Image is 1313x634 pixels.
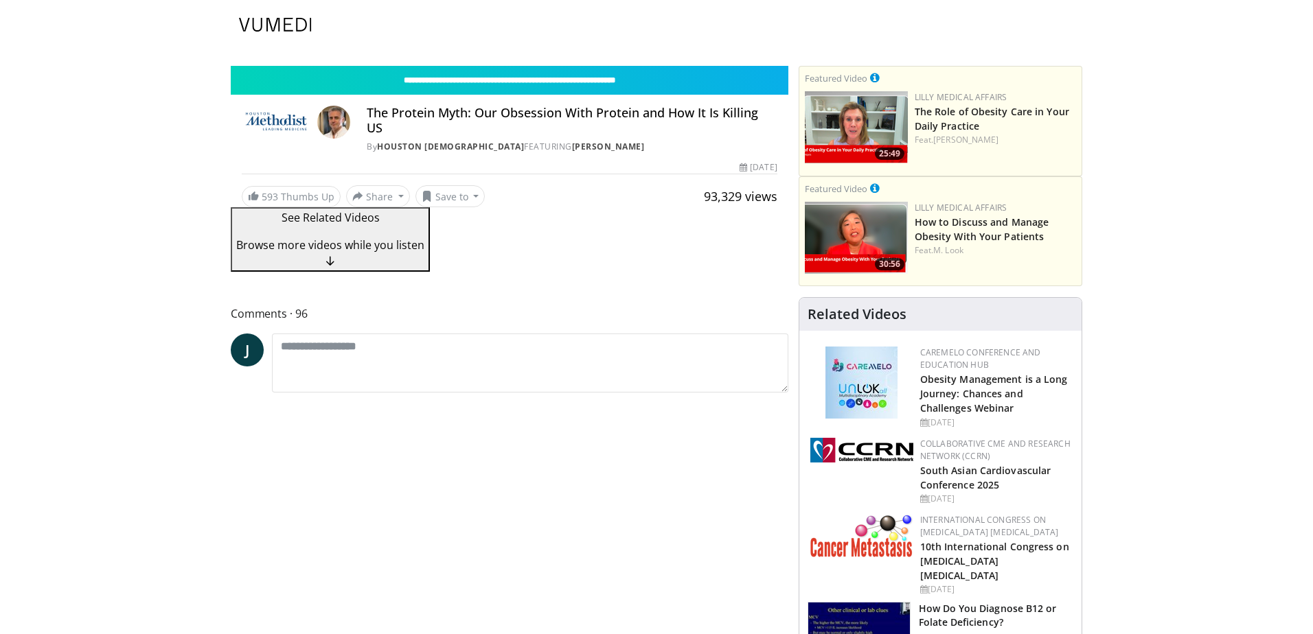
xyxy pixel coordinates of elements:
[810,438,913,462] img: a04ee3ba-8487-4636-b0fb-5e8d268f3737.png.150x105_q85_autocrop_double_scale_upscale_version-0.2.png
[915,215,1049,243] a: How to Discuss and Manage Obesity With Your Patients
[920,514,1059,538] a: International Congress on [MEDICAL_DATA] [MEDICAL_DATA]
[367,106,777,135] h4: The Protein Myth: Our Obsession With Protein and How It Is Killing US
[805,202,908,274] a: 30:56
[805,72,867,84] small: Featured Video
[915,91,1007,103] a: Lilly Medical Affairs
[805,202,908,274] img: c98a6a29-1ea0-4bd5-8cf5-4d1e188984a7.png.150x105_q85_crop-smart_upscale.png
[346,185,410,207] button: Share
[367,141,777,153] div: By FEATURING
[915,202,1007,213] a: Lilly Medical Affairs
[920,438,1071,462] a: Collaborative CME and Research Network (CCRN)
[875,148,904,160] span: 25:49
[239,18,312,32] img: VuMedi Logo
[231,305,788,322] span: Comments 96
[810,514,913,557] img: 6ff8bc22-9509-4454-a4f8-ac79dd3b8976.png.150x105_q85_autocrop_double_scale_upscale_version-0.2.png
[377,141,524,152] a: Houston [DEMOGRAPHIC_DATA]
[920,493,1071,505] div: [DATE]
[317,106,350,139] img: Avatar
[933,134,998,145] a: [PERSON_NAME]
[236,237,424,253] span: Browse more videos while you listen
[805,91,908,163] a: 25:49
[242,186,341,207] a: 593 Thumbs Up
[825,347,898,419] img: 45df64a9-a6de-482c-8a90-ada250f7980c.png.150x105_q85_autocrop_double_scale_upscale_version-0.2.jpg
[704,188,777,204] span: 93,329 views
[242,106,312,139] img: Houston Methodist
[920,464,1051,491] a: South Asian Cardiovascular Conference 2025
[740,161,777,174] div: [DATE]
[933,244,963,256] a: M. Look
[870,70,880,85] a: This is paid for by Lilly Medical Affairs
[231,333,264,366] a: J
[870,180,880,196] a: This is paid for by Lilly Medical Affairs
[572,141,645,152] a: [PERSON_NAME]
[415,185,486,207] button: Save to
[915,244,1076,257] div: Feat.
[236,209,424,226] p: See Related Videos
[920,373,1068,414] a: Obesity Management is a Long Journey: Chances and Challenges Webinar
[808,306,906,322] h4: Related Videos
[915,105,1069,132] a: The Role of Obesity Care in Your Daily Practice
[915,134,1076,146] div: Feat.
[875,258,904,270] span: 30:56
[920,540,1069,582] a: 10th International Congress on [MEDICAL_DATA] [MEDICAL_DATA]
[805,91,908,163] img: e1208b6b-349f-4914-9dd7-f97803bdbf1d.png.150x105_q85_crop-smart_upscale.png
[919,602,1073,629] h3: How Do You Diagnose B12 or Folate Deficiency?
[262,190,278,203] span: 593
[231,207,430,272] button: See Related Videos Browse more videos while you listen
[920,416,1071,429] div: [DATE]
[920,347,1041,371] a: CaReMeLO Conference and Education Hub
[920,583,1071,596] div: [DATE]
[805,183,867,195] small: Featured Video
